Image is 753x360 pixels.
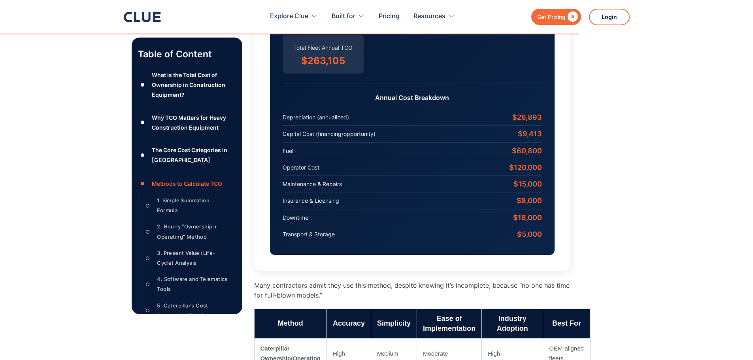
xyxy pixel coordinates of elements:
div: 3. Present Value (Life-Cycle) Analysis [157,248,230,268]
div: Explore Clue [270,4,318,29]
div: ○ [143,305,153,317]
span: Fuel [283,146,293,156]
div: Resources [413,4,445,29]
span: $9,413 [518,129,542,139]
div: Total Fleet Annual TCO [291,43,356,53]
th: Best For [543,309,590,338]
span: $18,000 [513,213,542,222]
a: ○5. Caterpillar’s Cost Categories Model [143,301,230,320]
span: Depreciation (annualized) [283,112,349,122]
span: Transport & Storage [283,229,335,239]
div: Resources [413,4,455,29]
a: ○3. Present Value (Life-Cycle) Analysis [143,248,230,268]
a: ●The Core Cost Categories in [GEOGRAPHIC_DATA] [138,145,236,165]
a: ●Why TCO Matters for Heavy Construction Equipment [138,113,236,132]
div: The Core Cost Categories in [GEOGRAPHIC_DATA] [152,145,236,165]
div: ○ [143,226,153,238]
span: $26,893 [512,112,542,122]
span: Insurance & Licensing [283,196,339,205]
div: $263,105 [291,56,356,66]
div: Explore Clue [270,4,308,29]
th: Accuracy [327,309,371,338]
div: ○ [143,279,153,290]
a: ○2. Hourly “Ownership + Operating” Method [143,222,230,242]
div: Built for [332,4,365,29]
a: Pricing [379,4,400,29]
a: ○4. Software and Telematics Tools [143,274,230,294]
a: Get Pricing [531,9,581,25]
div: ● [138,79,147,91]
p: Table of Content [138,48,236,60]
div: Methods to Calculate TCO [152,179,222,188]
th: Simplicity [371,309,417,338]
div: 1. Simple Summation Formula [157,196,230,215]
div: Annual Cost Breakdown [283,93,542,103]
div: ● [138,178,147,190]
span: $120,000 [509,162,542,172]
div: 2. Hourly “Ownership + Operating” Method [157,222,230,242]
div: ● [138,117,147,128]
span: Operator Cost [283,162,319,172]
div: Why TCO Matters for Heavy Construction Equipment [152,113,236,132]
th: Ease of Implementation [417,309,482,338]
div: ○ [143,200,153,212]
div: What is the Total Cost of Ownership in Construction Equipment? [152,70,236,100]
a: Login [589,9,630,25]
a: ○1. Simple Summation Formula [143,196,230,215]
a: ●What is the Total Cost of Ownership in Construction Equipment? [138,70,236,100]
span: $60,800 [512,146,542,156]
span: Downtime [283,213,308,222]
div: 5. Caterpillar’s Cost Categories Model [157,301,230,320]
p: Many contractors admit they use this method, despite knowing it’s incomplete, because “no one has... [254,271,570,301]
th: Industry Adoption [482,309,543,338]
th: Method [254,309,327,338]
span: $5,000 [517,229,542,239]
div: 4. Software and Telematics Tools [157,274,230,294]
div: ○ [143,252,153,264]
span: Capital Cost (financing/opportunity) [283,129,376,139]
div: ● [138,149,147,161]
span: $8,000 [517,196,542,205]
div: Built for [332,4,355,29]
span: $15,000 [513,179,542,189]
a: ●Methods to Calculate TCO [138,178,236,190]
div: Get Pricing [537,12,566,22]
div:  [566,12,578,22]
span: Maintenance & Repairs [283,179,342,189]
